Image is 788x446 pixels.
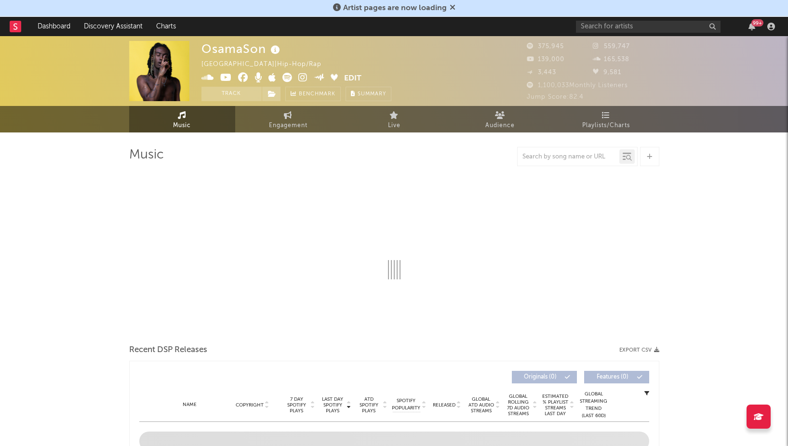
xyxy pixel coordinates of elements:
[593,69,621,76] span: 9,581
[579,391,608,420] div: Global Streaming Trend (Last 60D)
[201,87,262,101] button: Track
[433,402,455,408] span: Released
[593,56,629,63] span: 165,538
[173,120,191,131] span: Music
[619,347,659,353] button: Export CSV
[299,89,335,100] span: Benchmark
[485,120,515,131] span: Audience
[590,374,635,380] span: Features ( 0 )
[358,92,386,97] span: Summary
[285,87,341,101] a: Benchmark
[31,17,77,36] a: Dashboard
[77,17,149,36] a: Discovery Assistant
[518,153,619,161] input: Search by song name or URL
[593,43,630,50] span: 559,747
[527,69,556,76] span: 3,443
[129,344,207,356] span: Recent DSP Releases
[527,56,564,63] span: 139,000
[235,106,341,132] a: Engagement
[584,371,649,383] button: Features(0)
[512,371,577,383] button: Originals(0)
[284,396,309,414] span: 7 Day Spotify Plays
[129,106,235,132] a: Music
[236,402,264,408] span: Copyright
[527,82,628,89] span: 1,100,033 Monthly Listeners
[356,396,382,414] span: ATD Spotify Plays
[450,4,455,12] span: Dismiss
[320,396,346,414] span: Last Day Spotify Plays
[748,23,755,30] button: 99+
[468,396,494,414] span: Global ATD Audio Streams
[527,43,564,50] span: 375,945
[149,17,183,36] a: Charts
[542,394,569,417] span: Estimated % Playlist Streams Last Day
[346,87,391,101] button: Summary
[582,120,630,131] span: Playlists/Charts
[518,374,562,380] span: Originals ( 0 )
[269,120,307,131] span: Engagement
[159,401,222,408] div: Name
[343,4,447,12] span: Artist pages are now loading
[201,41,282,57] div: OsamaSon
[447,106,553,132] a: Audience
[576,21,721,33] input: Search for artists
[388,120,401,131] span: Live
[344,73,361,85] button: Edit
[201,59,333,70] div: [GEOGRAPHIC_DATA] | Hip-Hop/Rap
[505,394,532,417] span: Global Rolling 7D Audio Streams
[392,397,420,412] span: Spotify Popularity
[553,106,659,132] a: Playlists/Charts
[751,19,763,26] div: 99 +
[527,94,584,100] span: Jump Score: 82.4
[341,106,447,132] a: Live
